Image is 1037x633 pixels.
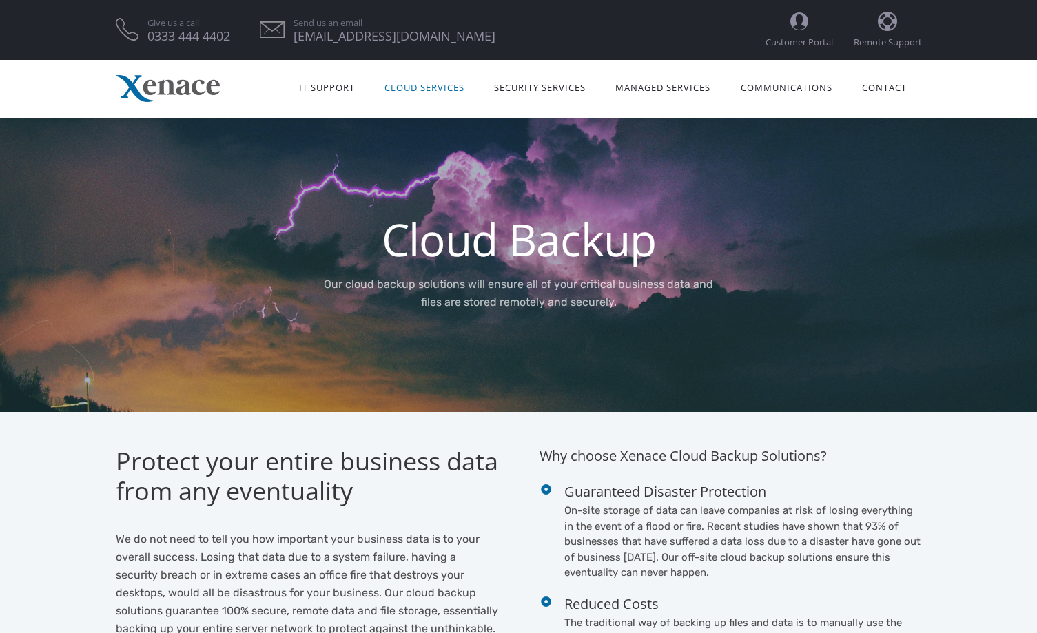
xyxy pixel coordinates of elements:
[540,446,922,482] h4: Why choose Xenace Cloud Backup Solutions?
[369,65,479,108] a: Cloud Services
[116,446,498,506] h2: Protect your entire business data from any eventuality
[116,75,220,102] img: Xenace
[564,594,922,613] h4: Reduced Costs
[317,276,720,311] p: Our cloud backup solutions will ensure all of your critical business data and files are stored re...
[480,65,601,108] a: Security Services
[147,19,230,41] a: Give us a call 0333 444 4402
[847,65,921,108] a: Contact
[294,19,495,28] span: Send us an email
[147,32,230,41] span: 0333 444 4402
[726,65,847,108] a: Communications
[564,503,922,581] p: On-site storage of data can leave companies at risk of losing everything in the event of a flood ...
[284,65,369,108] a: IT Support
[564,482,922,501] h4: Guaranteed Disaster Protection
[601,65,726,108] a: Managed Services
[147,19,230,28] span: Give us a call
[294,32,495,41] span: [EMAIL_ADDRESS][DOMAIN_NAME]
[294,19,495,41] a: Send us an email [EMAIL_ADDRESS][DOMAIN_NAME]
[317,218,720,262] h1: Cloud Backup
